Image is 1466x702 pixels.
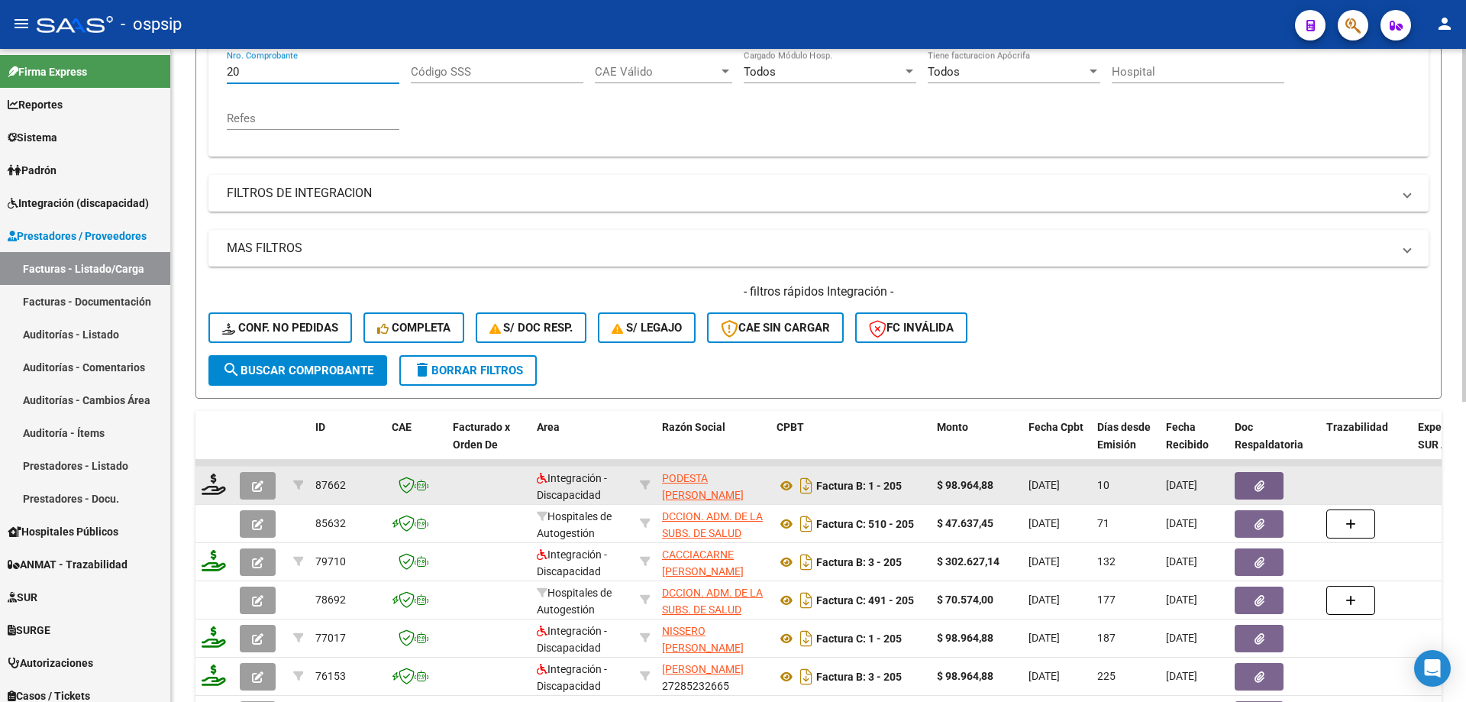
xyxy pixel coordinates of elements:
button: S/ Doc Resp. [476,312,587,343]
span: 71 [1097,517,1109,529]
span: [DATE] [1166,632,1197,644]
div: 30707519378 [662,508,764,540]
span: Borrar Filtros [413,364,523,377]
datatable-header-cell: CAE [386,411,447,478]
mat-icon: delete [413,361,431,379]
span: Hospitales de Autogestión [537,510,612,540]
span: SUR [8,589,37,606]
strong: $ 70.574,00 [937,594,993,606]
button: Borrar Filtros [399,355,537,386]
span: Doc Respaldatoria [1235,421,1303,451]
span: Integración - Discapacidad [537,548,607,578]
span: [DATE] [1028,555,1060,568]
span: Autorizaciones [8,655,93,671]
strong: $ 98.964,88 [937,670,993,682]
mat-panel-title: FILTROS DE INTEGRACION [227,185,1392,202]
span: S/ legajo [612,321,682,335]
button: CAE SIN CARGAR [707,312,844,343]
div: 30707519378 [662,584,764,616]
span: 10 [1097,479,1109,491]
span: Integración (discapacidad) [8,195,149,212]
span: 78692 [315,594,346,606]
mat-panel-title: MAS FILTROS [227,240,1392,257]
mat-expansion-panel-header: FILTROS DE INTEGRACION [208,175,1429,212]
span: Firma Express [8,63,87,80]
span: 225 [1097,670,1116,682]
span: [DATE] [1028,594,1060,606]
span: FC Inválida [869,321,954,335]
span: Monto [937,421,968,433]
i: Descargar documento [796,588,816,613]
i: Descargar documento [796,550,816,574]
h4: - filtros rápidos Integración - [208,283,1429,300]
span: S/ Doc Resp. [489,321,573,335]
span: Días desde Emisión [1097,421,1151,451]
i: Descargar documento [796,626,816,651]
button: Buscar Comprobante [208,355,387,386]
span: DCCION. ADM. DE LA SUBS. DE SALUD PCIA. DE NEUQUEN [662,587,763,634]
span: 177 [1097,594,1116,606]
span: Facturado x Orden De [453,421,510,451]
span: [DATE] [1166,670,1197,682]
mat-icon: person [1435,15,1454,33]
datatable-header-cell: ID [309,411,386,478]
i: Descargar documento [796,512,816,536]
span: 85632 [315,517,346,529]
datatable-header-cell: Monto [931,411,1022,478]
span: Trazabilidad [1326,421,1388,433]
span: Integración - Discapacidad [537,663,607,693]
i: Descargar documento [796,665,816,689]
span: DCCION. ADM. DE LA SUBS. DE SALUD PCIA. DE NEUQUEN [662,510,763,558]
span: Padrón [8,162,57,179]
strong: $ 98.964,88 [937,632,993,644]
span: 79710 [315,555,346,568]
span: [DATE] [1028,670,1060,682]
span: Todos [928,65,960,79]
datatable-header-cell: Facturado x Orden De [447,411,531,478]
span: ID [315,421,325,433]
span: [DATE] [1166,479,1197,491]
span: CAE Válido [595,65,718,79]
span: Completa [377,321,450,335]
button: FC Inválida [855,312,967,343]
mat-icon: menu [12,15,31,33]
datatable-header-cell: Doc Respaldatoria [1229,411,1320,478]
span: PODESTA [PERSON_NAME] [662,472,744,502]
span: Fecha Recibido [1166,421,1209,451]
span: 187 [1097,632,1116,644]
span: [DATE] [1166,594,1197,606]
div: 27405626700 [662,623,764,655]
span: Buscar Comprobante [222,364,373,377]
mat-expansion-panel-header: MAS FILTROS [208,230,1429,267]
span: [DATE] [1028,517,1060,529]
datatable-header-cell: Area [531,411,634,478]
span: Conf. no pedidas [222,321,338,335]
span: SURGE [8,622,50,639]
span: [DATE] [1166,555,1197,568]
datatable-header-cell: Fecha Cpbt [1022,411,1091,478]
strong: Factura C: 491 - 205 [816,594,914,607]
span: Todos [744,65,776,79]
span: [DATE] [1166,517,1197,529]
strong: Factura C: 510 - 205 [816,518,914,530]
button: Conf. no pedidas [208,312,352,343]
strong: $ 47.637,45 [937,517,993,529]
button: S/ legajo [598,312,696,343]
div: 20274636433 [662,546,764,578]
span: 87662 [315,479,346,491]
strong: Factura C: 1 - 205 [816,632,902,645]
span: [DATE] [1028,632,1060,644]
span: 77017 [315,632,346,644]
span: [PERSON_NAME] [662,663,744,675]
span: Area [537,421,560,433]
i: Descargar documento [796,474,816,498]
span: CAE SIN CARGAR [721,321,830,335]
datatable-header-cell: CPBT [770,411,931,478]
span: 132 [1097,555,1116,568]
span: Integración - Discapacidad [537,472,607,502]
datatable-header-cell: Trazabilidad [1320,411,1412,478]
span: CPBT [777,421,804,433]
span: CAE [392,421,412,433]
strong: Factura B: 3 - 205 [816,556,902,568]
span: Integración - Discapacidad [537,625,607,655]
